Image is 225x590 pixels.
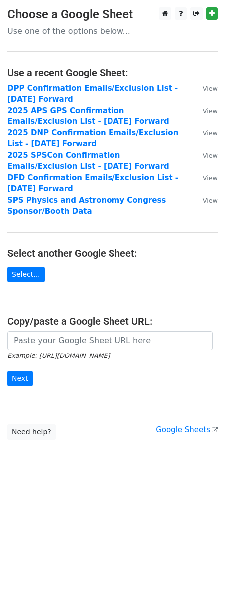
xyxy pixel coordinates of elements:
p: Use one of the options below... [7,26,218,36]
a: 2025 SPSCon Confirmation Emails/Exclusion List - [DATE] Forward [7,151,169,171]
small: Example: [URL][DOMAIN_NAME] [7,352,110,359]
a: 2025 DNP Confirmation Emails/Exclusion List - [DATE] Forward [7,128,178,149]
a: Select... [7,267,45,282]
small: View [203,107,218,115]
h4: Select another Google Sheet: [7,247,218,259]
a: Need help? [7,424,56,440]
input: Next [7,371,33,386]
a: 2025 APS GPS Confirmation Emails/Exclusion List - [DATE] Forward [7,106,169,126]
a: View [193,173,218,182]
h3: Choose a Google Sheet [7,7,218,22]
input: Paste your Google Sheet URL here [7,331,213,350]
a: DPP Confirmation Emails/Exclusion List - [DATE] Forward [7,84,178,104]
h4: Copy/paste a Google Sheet URL: [7,315,218,327]
small: View [203,174,218,182]
a: SPS Physics and Astronomy Congress Sponsor/Booth Data [7,196,166,216]
a: View [193,151,218,160]
a: View [193,106,218,115]
small: View [203,129,218,137]
a: View [193,128,218,137]
h4: Use a recent Google Sheet: [7,67,218,79]
a: View [193,84,218,93]
small: View [203,152,218,159]
small: View [203,197,218,204]
a: Google Sheets [156,425,218,434]
a: View [193,196,218,205]
small: View [203,85,218,92]
a: DFD Confirmation Emails/Exclusion List - [DATE] Forward [7,173,178,194]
